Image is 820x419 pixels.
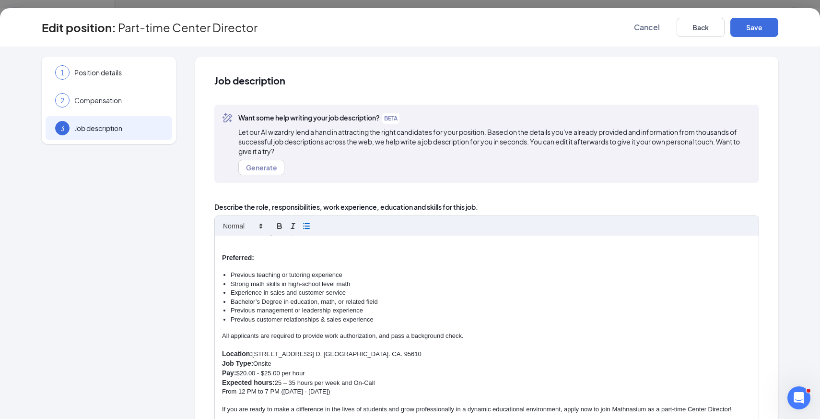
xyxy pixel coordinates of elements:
span: Part-time Center Director [118,23,258,32]
p: From 12 PM to 7 PM ([DATE] - [DATE]) [222,387,751,396]
li: Bachelor’s Degree in education, math, or related field [231,298,751,306]
svg: MagicPencil [222,112,234,124]
span: Want some help writing your job description? [238,112,399,123]
strong: Expected hours: [222,379,275,386]
strong: Preferred: [222,254,254,262]
p: Onsite [222,359,751,369]
p: 25 – 35 hours per week and On-Call [222,378,751,388]
span: Job description [214,76,759,85]
span: Cancel [634,23,660,32]
strong: Pay: [222,369,236,377]
li: Previous management or leadership experience [231,306,751,315]
span: Position details [74,68,163,77]
span: Describe the role, responsibilities, work experience, education and skills for this job. [214,202,759,212]
li: Experience in sales and customer service [231,288,751,297]
strong: Location: [222,350,252,358]
p: All applicants are required to provide work authorization, and pass a background check. [222,332,751,340]
button: Save [730,18,778,37]
span: 3 [60,123,64,133]
h3: Edit position : [42,19,116,36]
span: 1 [60,68,64,77]
iframe: Intercom live chat [787,386,810,409]
p: If you are ready to make a difference in the lives of students and grow professionally in a dynam... [222,405,751,414]
strong: Job Type: [222,359,253,367]
p: $20.00 - $25.00 per hour [222,369,751,378]
span: Compensation [74,96,163,105]
li: Previous teaching or tutoring experience [231,271,751,279]
span: 2 [60,96,64,105]
span: Job description [74,123,163,133]
span: Let our AI wizardry lend a hand in attracting the right candidates for your position. Based on th... [238,127,751,156]
button: Back [677,18,725,37]
li: Strong math skills in high-school level math [231,280,751,288]
li: Previous customer relationships & sales experience [231,315,751,324]
button: Cancel [623,18,671,37]
span: BETA [382,113,399,124]
p: [STREET_ADDRESS] D, [GEOGRAPHIC_DATA]. CA. 95610 [222,349,751,359]
button: Generate [238,160,284,175]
